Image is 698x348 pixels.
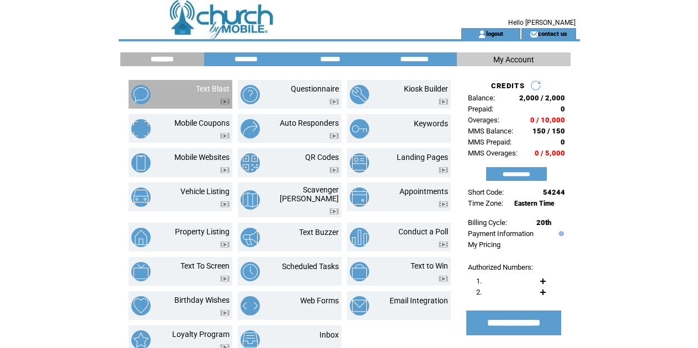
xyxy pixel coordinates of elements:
[282,262,339,271] a: Scheduled Tasks
[241,228,260,247] img: text-buzzer.png
[350,153,369,173] img: landing-pages.png
[439,201,448,207] img: video.png
[319,330,339,339] a: Inbox
[220,167,230,173] img: video.png
[329,133,339,139] img: video.png
[468,188,504,196] span: Short Code:
[556,231,564,236] img: help.gif
[543,188,565,196] span: 54244
[220,310,230,316] img: video.png
[175,227,230,236] a: Property Listing
[468,263,533,271] span: Authorized Numbers:
[131,188,151,207] img: vehicle-listing.png
[241,190,260,210] img: scavenger-hunt.png
[390,296,448,305] a: Email Integration
[476,277,482,285] span: 1.
[476,288,482,296] span: 2.
[305,153,339,162] a: QR Codes
[439,242,448,248] img: video.png
[220,242,230,248] img: video.png
[535,149,565,157] span: 0 / 5,000
[561,105,565,113] span: 0
[350,228,369,247] img: conduct-a-poll.png
[414,119,448,128] a: Keywords
[468,105,493,113] span: Prepaid:
[493,55,534,64] span: My Account
[350,188,369,207] img: appointments.png
[174,119,230,127] a: Mobile Coupons
[180,261,230,270] a: Text To Screen
[519,94,565,102] span: 2,000 / 2,000
[299,228,339,237] a: Text Buzzer
[241,153,260,173] img: qr-codes.png
[291,84,339,93] a: Questionnaire
[411,261,448,270] a: Text to Win
[241,119,260,138] img: auto-responders.png
[350,85,369,104] img: kiosk-builder.png
[241,262,260,281] img: scheduled-tasks.png
[468,149,518,157] span: MMS Overages:
[561,138,565,146] span: 0
[439,99,448,105] img: video.png
[131,262,151,281] img: text-to-screen.png
[468,240,500,249] a: My Pricing
[220,201,230,207] img: video.png
[468,229,534,238] a: Payment Information
[131,296,151,315] img: birthday-wishes.png
[196,84,230,93] a: Text Blast
[131,119,151,138] img: mobile-coupons.png
[350,262,369,281] img: text-to-win.png
[468,127,513,135] span: MMS Balance:
[220,133,230,139] img: video.png
[241,296,260,315] img: web-forms.png
[174,153,230,162] a: Mobile Websites
[280,119,339,127] a: Auto Responders
[439,276,448,282] img: video.png
[397,153,448,162] a: Landing Pages
[468,116,499,124] span: Overages:
[514,200,555,207] span: Eastern Time
[350,296,369,315] img: email-integration.png
[398,227,448,236] a: Conduct a Poll
[508,19,576,26] span: Hello [PERSON_NAME]
[478,30,486,39] img: account_icon.gif
[220,276,230,282] img: video.png
[536,218,551,227] span: 20th
[180,187,230,196] a: Vehicle Listing
[439,167,448,173] img: video.png
[468,199,503,207] span: Time Zone:
[329,167,339,173] img: video.png
[404,84,448,93] a: Kiosk Builder
[329,208,339,215] img: video.png
[280,185,339,203] a: Scavenger [PERSON_NAME]
[329,99,339,105] img: video.png
[530,30,538,39] img: contact_us_icon.gif
[532,127,565,135] span: 150 / 150
[468,218,507,227] span: Billing Cycle:
[220,99,230,105] img: video.png
[530,116,565,124] span: 0 / 10,000
[399,187,448,196] a: Appointments
[350,119,369,138] img: keywords.png
[300,296,339,305] a: Web Forms
[241,85,260,104] img: questionnaire.png
[468,138,511,146] span: MMS Prepaid:
[468,94,495,102] span: Balance:
[131,85,151,104] img: text-blast.png
[131,153,151,173] img: mobile-websites.png
[486,30,503,37] a: logout
[174,296,230,304] a: Birthday Wishes
[491,82,525,90] span: CREDITS
[131,228,151,247] img: property-listing.png
[538,30,567,37] a: contact us
[172,330,230,339] a: Loyalty Program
